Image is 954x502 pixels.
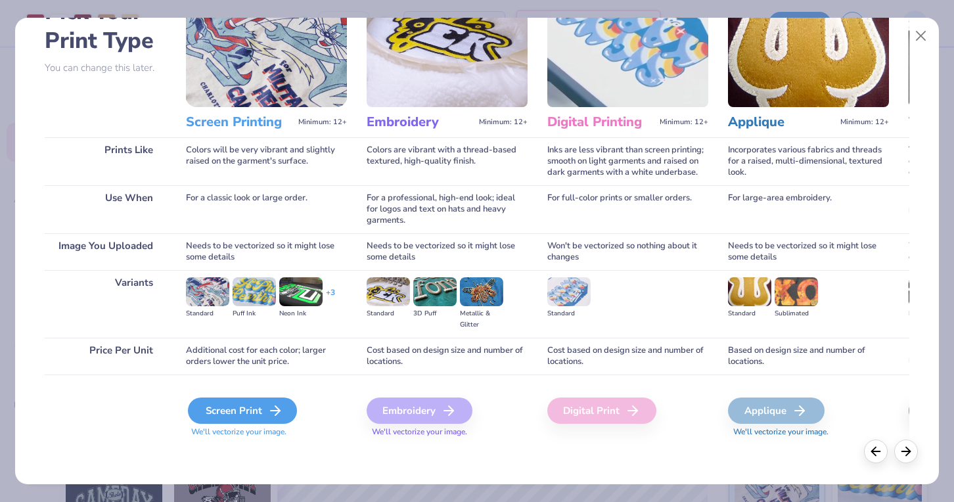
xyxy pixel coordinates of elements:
[728,338,889,375] div: Based on design size and number of locations.
[413,277,457,306] img: 3D Puff
[547,114,654,131] h3: Digital Printing
[367,398,472,424] div: Embroidery
[186,114,293,131] h3: Screen Printing
[279,277,323,306] img: Neon Ink
[909,277,952,306] img: Direct-to-film
[660,118,708,127] span: Minimum: 12+
[728,233,889,270] div: Needs to be vectorized so it might lose some details
[233,277,276,306] img: Puff Ink
[728,137,889,185] div: Incorporates various fabrics and threads for a raised, multi-dimensional, textured look.
[45,137,166,185] div: Prints Like
[186,233,347,270] div: Needs to be vectorized so it might lose some details
[728,398,825,424] div: Applique
[840,118,889,127] span: Minimum: 12+
[909,24,934,49] button: Close
[367,308,410,319] div: Standard
[547,277,591,306] img: Standard
[186,185,347,233] div: For a classic look or large order.
[547,398,656,424] div: Digital Print
[367,338,528,375] div: Cost based on design size and number of locations.
[413,308,457,319] div: 3D Puff
[728,426,889,438] span: We'll vectorize your image.
[367,277,410,306] img: Standard
[460,277,503,306] img: Metallic & Glitter
[728,277,771,306] img: Standard
[775,277,818,306] img: Sublimated
[367,185,528,233] div: For a professional, high-end look; ideal for logos and text on hats and heavy garments.
[367,114,474,131] h3: Embroidery
[547,338,708,375] div: Cost based on design size and number of locations.
[367,233,528,270] div: Needs to be vectorized so it might lose some details
[45,185,166,233] div: Use When
[45,233,166,270] div: Image You Uploaded
[909,308,952,319] div: Direct-to-film
[186,338,347,375] div: Additional cost for each color; larger orders lower the unit price.
[728,308,771,319] div: Standard
[547,185,708,233] div: For full-color prints or smaller orders.
[188,398,297,424] div: Screen Print
[547,137,708,185] div: Inks are less vibrant than screen printing; smooth on light garments and raised on dark garments ...
[298,118,347,127] span: Minimum: 12+
[45,62,166,74] p: You can change this later.
[728,185,889,233] div: For large-area embroidery.
[547,233,708,270] div: Won't be vectorized so nothing about it changes
[186,137,347,185] div: Colors will be very vibrant and slightly raised on the garment's surface.
[186,277,229,306] img: Standard
[547,308,591,319] div: Standard
[45,338,166,375] div: Price Per Unit
[326,287,335,309] div: + 3
[728,114,835,131] h3: Applique
[186,308,229,319] div: Standard
[233,308,276,319] div: Puff Ink
[45,270,166,338] div: Variants
[479,118,528,127] span: Minimum: 12+
[367,137,528,185] div: Colors are vibrant with a thread-based textured, high-quality finish.
[186,426,347,438] span: We'll vectorize your image.
[279,308,323,319] div: Neon Ink
[460,308,503,331] div: Metallic & Glitter
[367,426,528,438] span: We'll vectorize your image.
[775,308,818,319] div: Sublimated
